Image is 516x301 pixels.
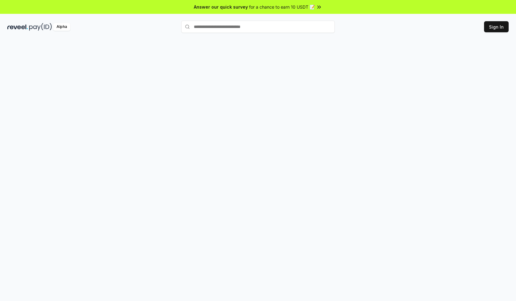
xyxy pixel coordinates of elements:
[484,21,509,32] button: Sign In
[29,23,52,31] img: pay_id
[7,23,28,31] img: reveel_dark
[194,4,248,10] span: Answer our quick survey
[53,23,70,31] div: Alpha
[249,4,315,10] span: for a chance to earn 10 USDT 📝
